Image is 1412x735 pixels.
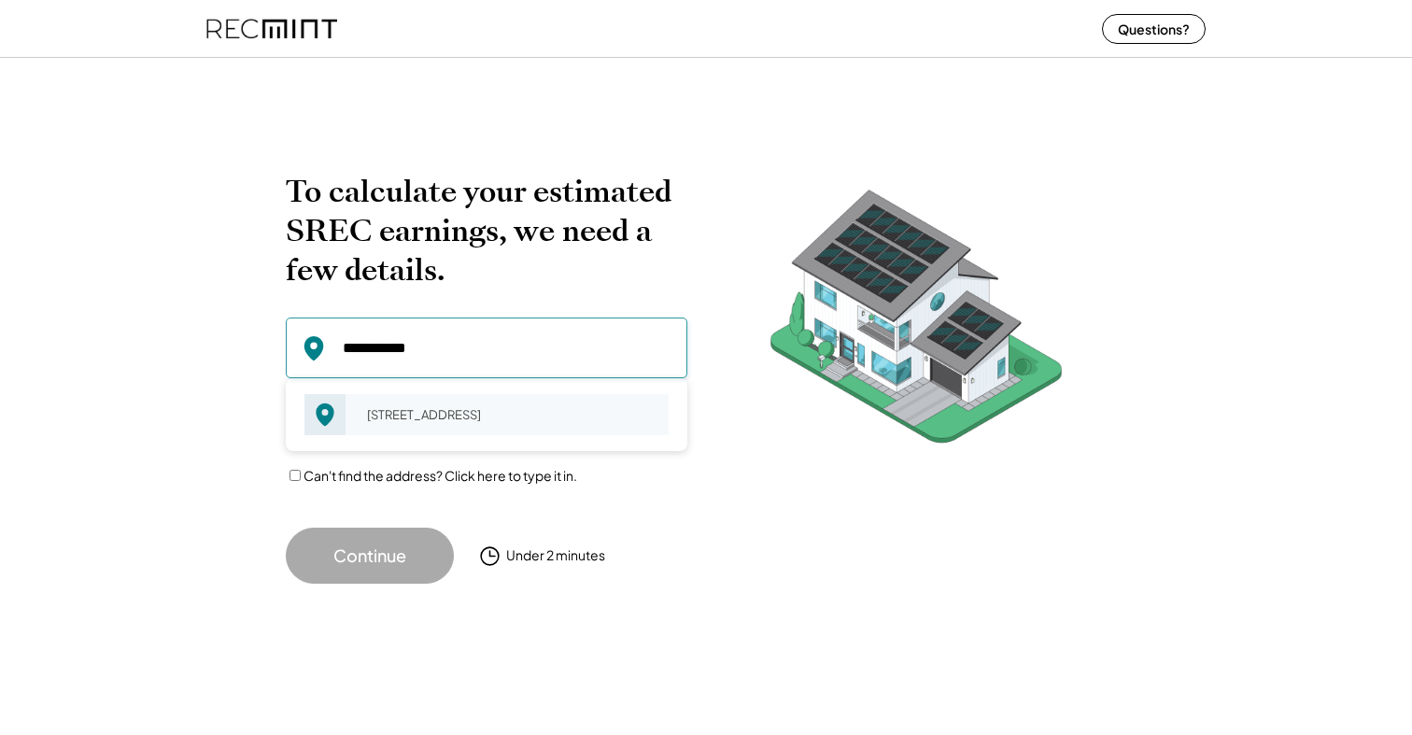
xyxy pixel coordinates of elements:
h2: To calculate your estimated SREC earnings, we need a few details. [286,172,687,290]
button: Continue [286,528,454,584]
div: Under 2 minutes [506,546,605,565]
label: Can't find the address? Click here to type it in. [304,467,577,484]
img: RecMintArtboard%207.png [734,172,1098,472]
div: [STREET_ADDRESS] [355,402,669,428]
img: recmint-logotype%403x%20%281%29.jpeg [206,4,337,53]
button: Questions? [1102,14,1206,44]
